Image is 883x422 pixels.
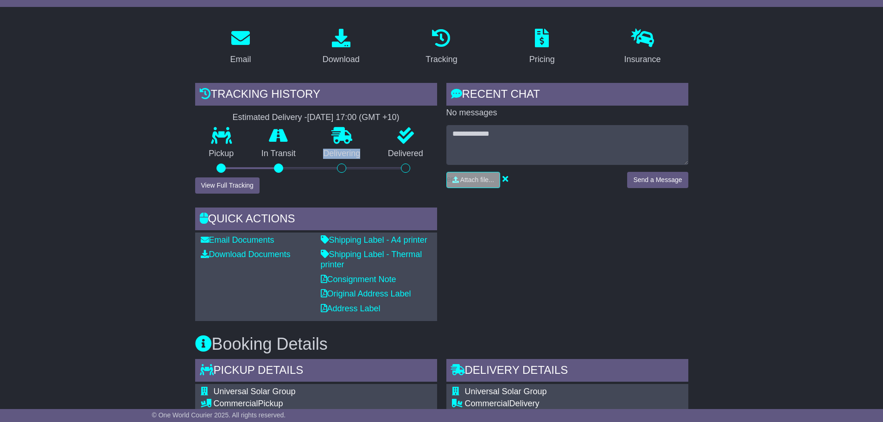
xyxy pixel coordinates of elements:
[321,250,422,269] a: Shipping Label - Thermal printer
[618,25,667,69] a: Insurance
[446,359,688,384] div: Delivery Details
[310,149,375,159] p: Delivering
[307,113,400,123] div: [DATE] 17:00 (GMT +10)
[195,177,260,194] button: View Full Tracking
[465,399,606,409] div: Delivery
[224,25,257,69] a: Email
[195,208,437,233] div: Quick Actions
[195,83,437,108] div: Tracking history
[426,53,457,66] div: Tracking
[321,304,381,313] a: Address Label
[446,83,688,108] div: RECENT CHAT
[624,53,661,66] div: Insurance
[195,335,688,353] h3: Booking Details
[523,25,561,69] a: Pricing
[201,250,291,259] a: Download Documents
[317,25,366,69] a: Download
[214,399,378,409] div: Pickup
[195,113,437,123] div: Estimated Delivery -
[214,399,258,408] span: Commercial
[323,53,360,66] div: Download
[465,387,547,396] span: Universal Solar Group
[152,411,286,419] span: © One World Courier 2025. All rights reserved.
[195,149,248,159] p: Pickup
[419,25,463,69] a: Tracking
[446,108,688,118] p: No messages
[248,149,310,159] p: In Transit
[195,359,437,384] div: Pickup Details
[529,53,555,66] div: Pricing
[465,399,509,408] span: Commercial
[201,235,274,245] a: Email Documents
[321,235,427,245] a: Shipping Label - A4 printer
[374,149,437,159] p: Delivered
[321,275,396,284] a: Consignment Note
[230,53,251,66] div: Email
[214,387,296,396] span: Universal Solar Group
[321,289,411,298] a: Original Address Label
[627,172,688,188] button: Send a Message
